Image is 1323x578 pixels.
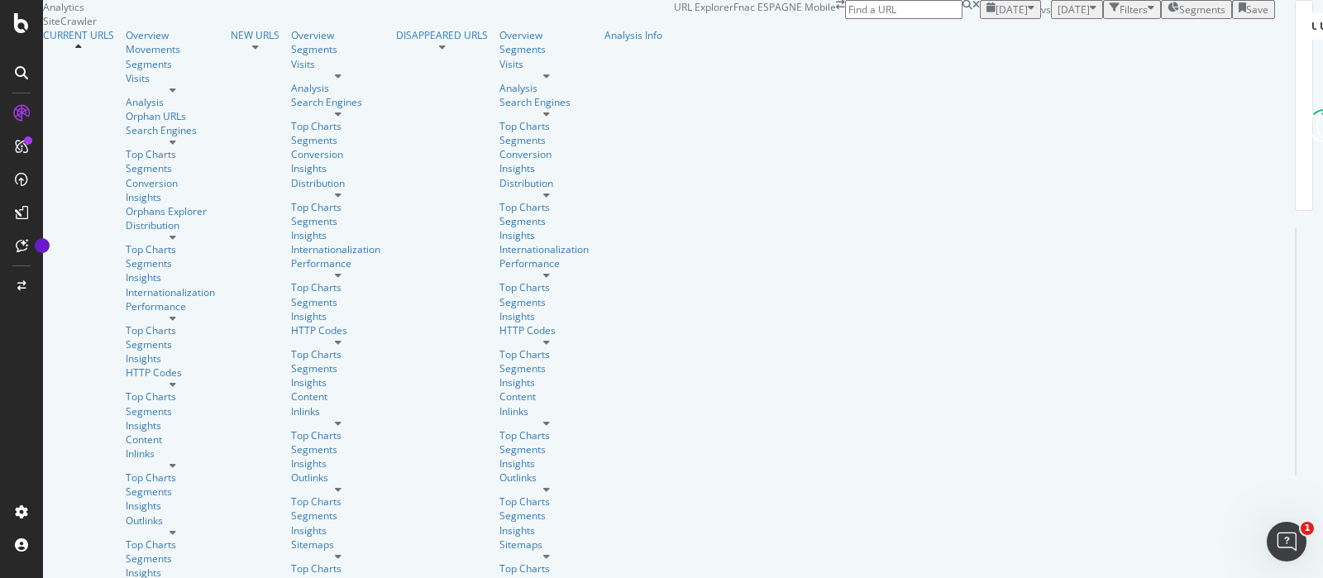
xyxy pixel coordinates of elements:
div: Overview [291,28,384,42]
a: Orphans Explorer [126,204,219,218]
a: CURRENT URLS [43,28,114,42]
div: DISAPPEARED URLS [396,28,488,42]
a: Segments [126,485,219,499]
div: Insights [291,228,384,242]
div: Conversion [291,147,384,161]
a: Top Charts [499,119,593,133]
a: Analysis [126,95,219,109]
a: Conversion [126,176,219,190]
div: Visits [291,57,384,71]
div: Insights [499,456,593,471]
a: Distribution [126,218,219,232]
div: Top Charts [126,242,219,256]
a: Analysis [499,81,593,95]
span: vs [1041,2,1051,17]
a: Overview [126,28,219,42]
a: Inlinks [499,404,593,418]
span: Segments [1179,2,1225,17]
a: Insights [291,161,384,175]
a: Insights [499,161,593,175]
div: Insights [291,456,384,471]
div: Filters [1120,2,1148,17]
a: Insights [126,418,219,432]
a: Internationalization [291,242,380,256]
a: Segments [499,361,593,375]
div: Orphan URLs [126,109,219,123]
a: Top Charts [126,471,219,485]
a: Top Charts [291,200,384,214]
a: Top Charts [499,347,593,361]
a: Content [291,389,384,404]
div: Outlinks [499,471,593,485]
a: Performance [126,299,219,313]
div: NEW URLS [231,28,279,42]
a: Performance [499,256,593,270]
a: Segments [126,552,219,566]
div: Visits [126,71,219,85]
a: Segments [291,214,384,228]
a: Internationalization [126,285,215,299]
a: Segments [291,361,384,375]
a: Distribution [499,176,593,190]
a: Analysis Info [604,28,662,42]
div: Segments [126,404,219,418]
a: Segments [499,214,593,228]
a: Top Charts [291,494,384,509]
iframe: Intercom live chat [1267,522,1306,561]
a: Top Charts [499,280,593,294]
a: Analysis [291,81,384,95]
div: Distribution [291,176,384,190]
a: Performance [291,256,384,270]
div: Sitemaps [291,537,384,552]
div: HTTP Codes [126,365,219,380]
a: Outlinks [126,514,219,528]
div: Top Charts [291,561,384,576]
a: Segments [126,161,219,175]
div: Segments [291,133,384,147]
a: Top Charts [126,323,219,337]
a: Insights [499,228,593,242]
a: HTTP Codes [291,323,384,337]
a: Top Charts [291,428,384,442]
a: Segments [126,256,219,270]
a: Search Engines [499,95,593,109]
div: Top Charts [499,494,593,509]
a: Top Charts [291,280,384,294]
div: Insights [126,499,219,513]
div: Segments [291,295,384,309]
div: Search Engines [126,123,219,137]
a: Top Charts [126,537,219,552]
a: Sitemaps [499,537,593,552]
a: Inlinks [126,447,219,461]
a: Conversion [499,147,593,161]
a: Top Charts [291,119,384,133]
a: Segments [499,509,593,523]
a: Insights [499,523,593,537]
a: Content [126,432,219,447]
div: Segments [499,133,593,147]
div: Segments [126,337,219,351]
a: Insights [499,309,593,323]
a: Segments [499,42,593,56]
div: Movements [126,42,219,56]
div: Inlinks [291,404,384,418]
div: Segments [291,509,384,523]
a: Segments [291,42,384,56]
